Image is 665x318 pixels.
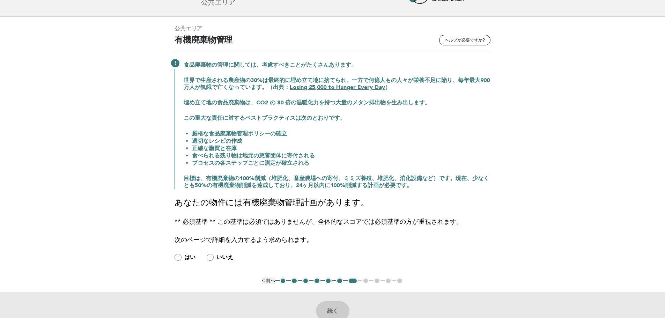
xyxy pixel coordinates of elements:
font: ） [385,85,391,90]
font: 正確な購買と在庫 [192,146,237,151]
font: この重大な責任に対するベストプラクティスは次のとおりです。 [184,116,346,121]
font: プロセスの各ステップごとに測定が確立される [192,161,309,166]
button: 5 [325,278,332,284]
button: ヘルプが必要ですか? [439,35,490,45]
font: 6 [338,278,341,283]
font: 2 [293,278,295,283]
font: 5 [327,278,330,283]
font: ヘルプが必要ですか? [445,38,485,43]
button: 1 [280,278,287,284]
font: 埋め立て地の食品廃棄物は、CO2 の 80 倍の温暖化力を持つ大量のメタン排出物を生み出します。 [184,100,430,106]
font: 1 [282,278,284,283]
button: < 前へ [262,278,275,284]
button: 6 [336,278,343,284]
font: 適切なレシピの作成 [192,139,242,144]
font: いいえ [216,254,233,260]
font: 次のページで詳細を入力するよう求められます。 [175,237,313,243]
font: 3 [304,278,307,283]
font: 有機廃棄物管理 [175,36,232,45]
button: 4 [313,278,320,284]
button: 3 [302,278,309,284]
a: Losing 25,000 to Hunger Every Day [290,85,385,90]
font: 食品廃棄物の管理に関しては、考慮すべきことがたくさんあります。 [184,62,357,68]
font: 食べられる残り物は地元の慈善団体に寄付される [192,153,315,159]
font: ** 必須基準 ** この基準は必須ではありませんが、全体的なスコアでは必須基準の方が重視されます。 [175,219,463,225]
font: はい [184,254,195,260]
font: あなたの物件には有機廃棄物管理計画があります。 [175,199,369,207]
font: 厳格な食品廃棄物管理ポリシーの確立 [192,131,287,137]
button: 7 [348,278,358,284]
font: 目標は、有機廃棄物の100%削減（堆肥化、畜産農場への寄付、ミミズ養殖、堆肥化、消化設備など）です。現在、少なくとも50%の有機廃棄物削減を達成しており、24ヶ月以内に100%削減する計画が必要です。 [184,176,489,188]
font: 公共エリア [175,25,202,32]
font: 世界で生産される農産物の30%は最終的に埋め立て地に捨てられ、一方で何億人もの人々が栄養不足に陥り、毎年最大900万人が飢餓で亡くなっています。（出典： [184,78,490,90]
button: 2 [291,278,298,284]
font: 7 [352,278,354,283]
font: < 前へ [262,278,275,283]
font: 4 [316,278,318,283]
